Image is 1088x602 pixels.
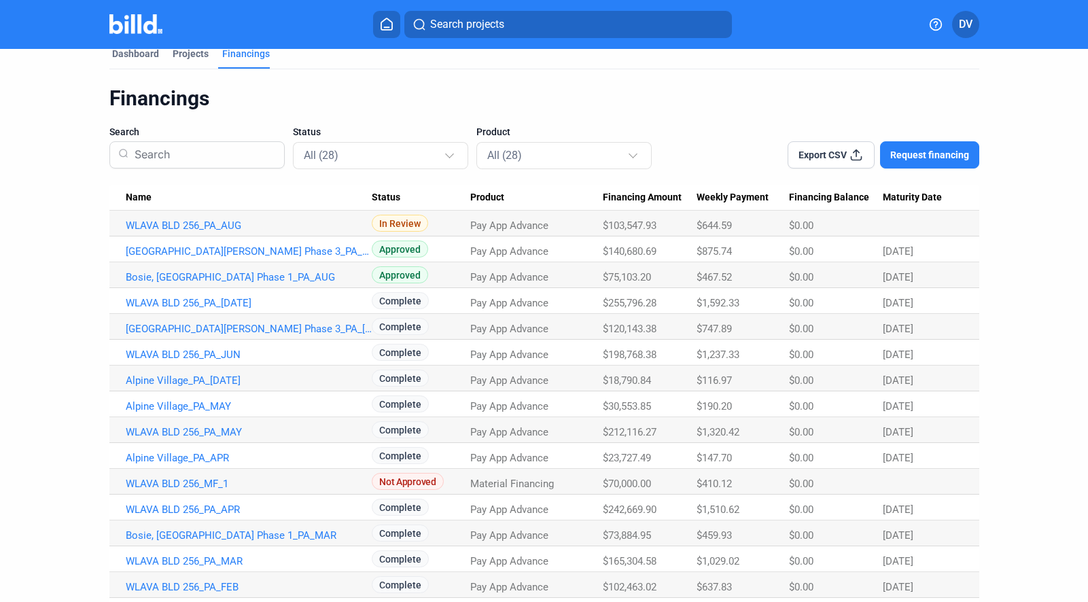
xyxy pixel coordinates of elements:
[470,192,603,204] div: Product
[126,192,152,204] span: Name
[372,525,429,542] span: Complete
[126,192,372,204] div: Name
[372,473,443,490] span: Not Approved
[372,499,429,516] span: Complete
[883,192,942,204] span: Maturity Date
[789,529,813,542] span: $0.00
[789,192,883,204] div: Financing Balance
[697,192,790,204] div: Weekly Payment
[470,245,548,258] span: Pay App Advance
[603,581,656,593] span: $102,463.02
[470,297,548,309] span: Pay App Advance
[883,374,913,387] span: [DATE]
[789,271,813,283] span: $0.00
[372,241,428,258] span: Approved
[789,581,813,593] span: $0.00
[697,323,732,335] span: $747.89
[789,478,813,490] span: $0.00
[603,245,656,258] span: $140,680.69
[603,192,697,204] div: Financing Amount
[470,219,548,232] span: Pay App Advance
[697,529,732,542] span: $459.93
[470,529,548,542] span: Pay App Advance
[470,400,548,412] span: Pay App Advance
[470,271,548,283] span: Pay App Advance
[372,576,429,593] span: Complete
[697,478,732,490] span: $410.12
[109,86,979,111] div: Financings
[697,245,732,258] span: $875.74
[470,192,504,204] span: Product
[883,245,913,258] span: [DATE]
[883,529,913,542] span: [DATE]
[293,125,321,139] span: Status
[603,555,656,567] span: $165,304.58
[372,192,470,204] div: Status
[470,349,548,361] span: Pay App Advance
[372,192,400,204] span: Status
[470,426,548,438] span: Pay App Advance
[470,323,548,335] span: Pay App Advance
[883,426,913,438] span: [DATE]
[697,349,739,361] span: $1,237.33
[789,400,813,412] span: $0.00
[789,297,813,309] span: $0.00
[487,149,522,162] mat-select-trigger: All (28)
[129,137,275,173] input: Search
[126,503,372,516] a: WLAVA BLD 256_PA_APR
[883,400,913,412] span: [DATE]
[952,11,979,38] button: DV
[603,400,651,412] span: $30,553.85
[222,47,270,60] div: Financings
[603,478,651,490] span: $70,000.00
[883,349,913,361] span: [DATE]
[126,581,372,593] a: WLAVA BLD 256_PA_FEB
[603,271,651,283] span: $75,103.20
[789,503,813,516] span: $0.00
[372,292,429,309] span: Complete
[372,215,428,232] span: In Review
[603,297,656,309] span: $255,796.28
[109,125,139,139] span: Search
[109,14,163,34] img: Billd Company Logo
[372,266,428,283] span: Approved
[697,426,739,438] span: $1,320.42
[126,400,372,412] a: Alpine Village_PA_MAY
[372,344,429,361] span: Complete
[372,421,429,438] span: Complete
[126,374,372,387] a: Alpine Village_PA_[DATE]
[126,426,372,438] a: WLAVA BLD 256_PA_MAY
[372,395,429,412] span: Complete
[470,581,548,593] span: Pay App Advance
[883,503,913,516] span: [DATE]
[789,555,813,567] span: $0.00
[883,452,913,464] span: [DATE]
[430,16,504,33] span: Search projects
[890,148,969,162] span: Request financing
[697,297,739,309] span: $1,592.33
[404,11,732,38] button: Search projects
[883,192,962,204] div: Maturity Date
[603,323,656,335] span: $120,143.38
[126,529,372,542] a: Bosie, [GEOGRAPHIC_DATA] Phase 1_PA_MAR
[470,478,554,490] span: Material Financing
[603,452,651,464] span: $23,727.49
[372,447,429,464] span: Complete
[126,245,372,258] a: [GEOGRAPHIC_DATA][PERSON_NAME] Phase 3_PA_AUG
[697,400,732,412] span: $190.20
[173,47,209,60] div: Projects
[304,149,338,162] mat-select-trigger: All (28)
[603,374,651,387] span: $18,790.84
[697,219,732,232] span: $644.59
[880,141,979,169] button: Request financing
[126,478,372,490] a: WLAVA BLD 256_MF_1
[883,271,913,283] span: [DATE]
[126,349,372,361] a: WLAVA BLD 256_PA_JUN
[372,370,429,387] span: Complete
[883,323,913,335] span: [DATE]
[126,555,372,567] a: WLAVA BLD 256_PA_MAR
[603,219,656,232] span: $103,547.93
[697,452,732,464] span: $147.70
[697,503,739,516] span: $1,510.62
[470,503,548,516] span: Pay App Advance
